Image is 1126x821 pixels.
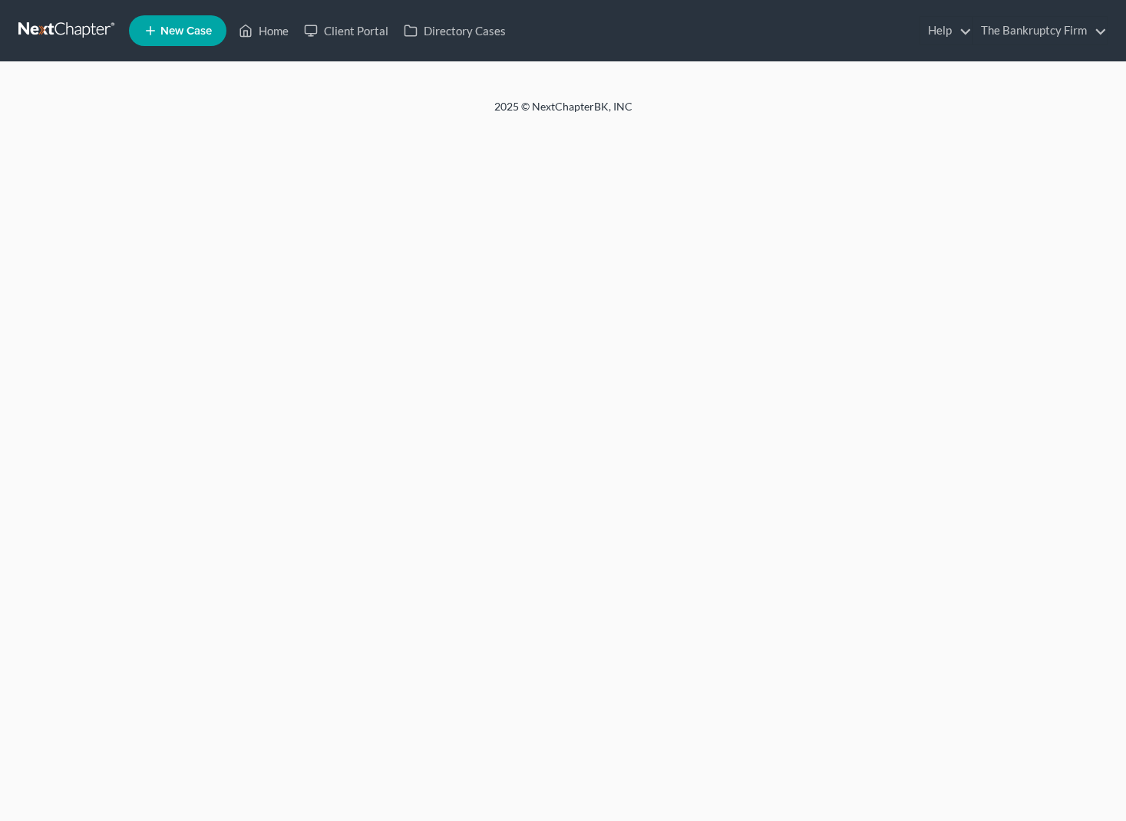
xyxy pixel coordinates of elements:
a: Home [231,17,296,45]
a: Help [920,17,972,45]
a: The Bankruptcy Firm [973,17,1107,45]
div: 2025 © NextChapterBK, INC [126,99,1001,127]
new-legal-case-button: New Case [129,15,226,46]
a: Client Portal [296,17,396,45]
a: Directory Cases [396,17,513,45]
